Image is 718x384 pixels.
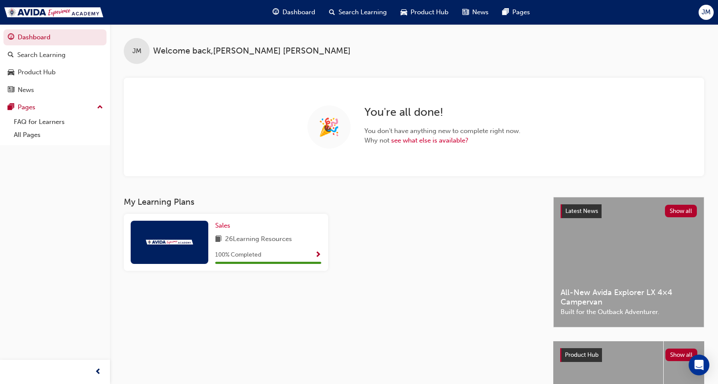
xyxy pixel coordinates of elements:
span: guage-icon [8,34,14,41]
a: search-iconSearch Learning [322,3,394,21]
span: Product Hub [411,7,448,17]
button: Show Progress [315,250,321,260]
a: Search Learning [3,47,107,63]
a: News [3,82,107,98]
a: guage-iconDashboard [266,3,322,21]
button: JM [699,5,714,20]
h3: My Learning Plans [124,197,539,207]
span: Search Learning [339,7,387,17]
span: guage-icon [273,7,279,18]
span: car-icon [401,7,407,18]
a: All Pages [10,128,107,142]
a: see what else is available? [391,136,468,144]
span: up-icon [97,102,103,113]
span: Latest News [565,207,598,215]
div: Open Intercom Messenger [689,355,709,375]
span: book-icon [215,234,222,245]
span: car-icon [8,69,14,76]
span: 26 Learning Resources [225,234,292,245]
img: Trak [146,240,193,244]
div: Search Learning [17,50,66,60]
button: Pages [3,99,107,115]
a: Product Hub [3,64,107,80]
span: Built for the Outback Adventurer. [561,307,697,317]
span: JM [702,7,711,17]
div: News [18,85,34,95]
span: pages-icon [502,7,509,18]
button: DashboardSearch LearningProduct HubNews [3,28,107,99]
span: Sales [215,222,230,229]
span: You don't have anything new to complete right now. [364,126,520,136]
span: news-icon [8,86,14,94]
span: 100 % Completed [215,250,261,260]
span: 🎉 [318,122,340,132]
span: news-icon [462,7,469,18]
span: Why not [364,136,520,146]
a: Product HubShow all [560,348,697,362]
button: Show all [665,349,698,361]
span: Dashboard [282,7,315,17]
a: pages-iconPages [495,3,537,21]
a: FAQ for Learners [10,115,107,129]
a: car-iconProduct Hub [394,3,455,21]
span: All-New Avida Explorer LX 4×4 Campervan [561,288,697,307]
a: news-iconNews [455,3,495,21]
a: Sales [215,221,234,231]
a: Dashboard [3,29,107,45]
span: Pages [512,7,530,17]
div: Product Hub [18,67,56,77]
a: Latest NewsShow allAll-New Avida Explorer LX 4×4 CampervanBuilt for the Outback Adventurer. [553,197,704,327]
span: Product Hub [565,351,599,359]
span: Show Progress [315,251,321,259]
span: pages-icon [8,104,14,111]
span: News [472,7,489,17]
span: search-icon [8,51,14,59]
span: JM [132,46,141,56]
span: prev-icon [95,367,101,378]
button: Show all [665,205,697,217]
h2: You're all done! [364,105,520,119]
span: search-icon [329,7,335,18]
img: Trak [4,7,103,17]
div: Pages [18,102,35,112]
span: Welcome back , [PERSON_NAME] [PERSON_NAME] [153,46,351,56]
a: Latest NewsShow all [561,204,697,218]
